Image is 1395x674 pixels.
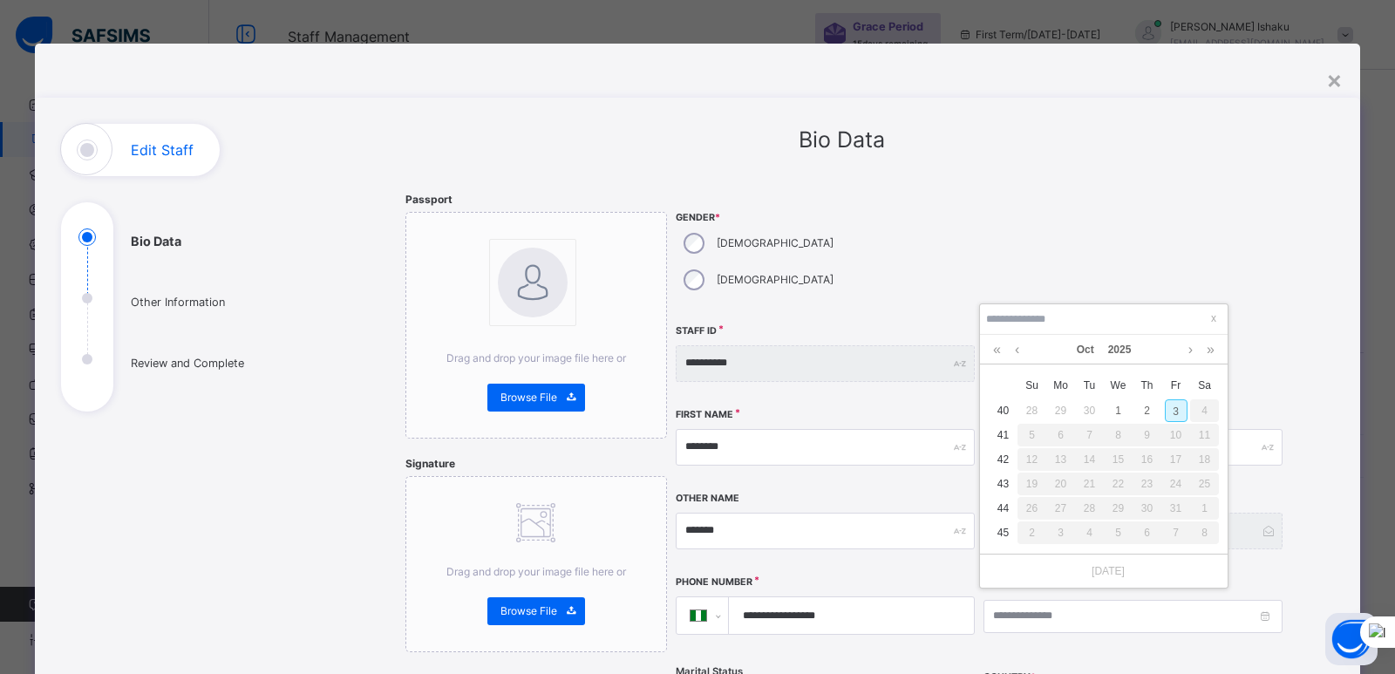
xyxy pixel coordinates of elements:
label: [DEMOGRAPHIC_DATA] [717,235,834,251]
span: Su [1017,378,1046,393]
td: September 30, 2025 [1075,398,1104,423]
span: Browse File [500,390,557,405]
td: October 22, 2025 [1104,472,1133,496]
span: Gender [676,211,975,225]
span: We [1104,378,1133,393]
div: 1 [1107,399,1130,422]
td: November 3, 2025 [1046,521,1075,545]
td: October 21, 2025 [1075,472,1104,496]
td: November 6, 2025 [1133,521,1161,545]
div: 28 [1021,399,1044,422]
a: 2025 [1101,335,1139,364]
td: 45 [989,521,1017,545]
td: October 15, 2025 [1104,447,1133,472]
td: October 27, 2025 [1046,496,1075,521]
div: 22 [1104,473,1133,495]
div: 6 [1046,424,1075,446]
div: 29 [1104,497,1133,520]
div: 5 [1104,521,1133,544]
label: Staff ID [676,324,717,338]
td: October 5, 2025 [1017,423,1046,447]
span: Browse File [500,603,557,619]
div: 16 [1133,448,1161,471]
td: October 2, 2025 [1133,398,1161,423]
td: October 30, 2025 [1133,496,1161,521]
span: Th [1133,378,1161,393]
div: 29 [1050,399,1072,422]
div: 6 [1133,521,1161,544]
div: 8 [1190,521,1219,544]
div: 28 [1075,497,1104,520]
div: 15 [1104,448,1133,471]
img: bannerImage [498,248,568,317]
div: 31 [1161,497,1190,520]
td: October 18, 2025 [1190,447,1219,472]
div: 23 [1133,473,1161,495]
td: October 23, 2025 [1133,472,1161,496]
th: Sat [1190,372,1219,398]
td: November 1, 2025 [1190,496,1219,521]
div: 20 [1046,473,1075,495]
td: November 7, 2025 [1161,521,1190,545]
h1: Edit Staff [131,143,194,157]
label: [DEMOGRAPHIC_DATA] [717,272,834,288]
span: Bio Data [799,126,885,153]
div: × [1326,61,1343,98]
div: 13 [1046,448,1075,471]
th: Fri [1161,372,1190,398]
div: 30 [1133,497,1161,520]
td: October 1, 2025 [1104,398,1133,423]
div: 4 [1075,521,1104,544]
div: 7 [1161,521,1190,544]
th: Wed [1104,372,1133,398]
td: October 14, 2025 [1075,447,1104,472]
th: Tue [1075,372,1104,398]
td: October 28, 2025 [1075,496,1104,521]
span: Fr [1161,378,1190,393]
div: 7 [1075,424,1104,446]
div: 1 [1190,497,1219,520]
td: October 4, 2025 [1190,398,1219,423]
td: November 2, 2025 [1017,521,1046,545]
div: 3 [1046,521,1075,544]
label: Phone Number [676,575,752,589]
div: bannerImageDrag and drop your image file here orBrowse File [405,212,667,439]
span: Sa [1190,378,1219,393]
th: Thu [1133,372,1161,398]
td: October 7, 2025 [1075,423,1104,447]
button: Open asap [1325,613,1378,665]
div: 12 [1017,448,1046,471]
td: October 6, 2025 [1046,423,1075,447]
span: Passport [405,193,453,206]
td: 42 [989,447,1017,472]
td: November 4, 2025 [1075,521,1104,545]
td: October 13, 2025 [1046,447,1075,472]
div: 5 [1017,424,1046,446]
a: Oct [1070,335,1101,364]
div: 17 [1161,448,1190,471]
th: Mon [1046,372,1075,398]
div: 24 [1161,473,1190,495]
span: Signature [405,457,455,470]
div: 27 [1046,497,1075,520]
th: Sun [1017,372,1046,398]
td: October 3, 2025 [1161,398,1190,423]
div: 11 [1190,424,1219,446]
td: October 29, 2025 [1104,496,1133,521]
td: November 8, 2025 [1190,521,1219,545]
div: 19 [1017,473,1046,495]
div: 26 [1017,497,1046,520]
td: October 20, 2025 [1046,472,1075,496]
td: October 9, 2025 [1133,423,1161,447]
div: 10 [1161,424,1190,446]
td: November 5, 2025 [1104,521,1133,545]
a: Last year (Control + left) [989,335,1005,364]
td: October 25, 2025 [1190,472,1219,496]
td: October 8, 2025 [1104,423,1133,447]
span: Drag and drop your image file here or [446,351,626,364]
div: 9 [1133,424,1161,446]
div: 2 [1136,399,1159,422]
div: 8 [1104,424,1133,446]
span: Tu [1075,378,1104,393]
td: 40 [989,398,1017,423]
